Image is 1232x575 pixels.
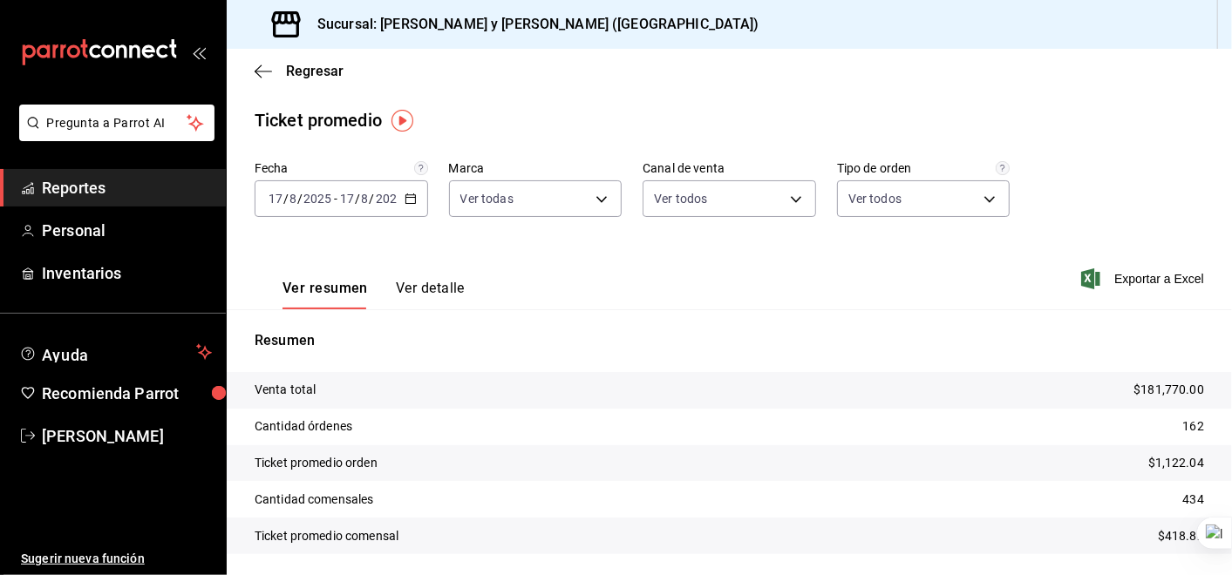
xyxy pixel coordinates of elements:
span: Recomienda Parrot [42,382,212,405]
span: [PERSON_NAME] [42,424,212,448]
span: / [283,192,289,206]
button: Ver resumen [282,280,368,309]
button: open_drawer_menu [192,45,206,59]
span: Sugerir nueva función [21,550,212,568]
span: / [370,192,375,206]
svg: Información delimitada a máximo 62 días. [414,161,428,175]
input: ---- [303,192,332,206]
span: Ayuda [42,342,189,362]
p: 434 [1183,490,1204,509]
p: $1,122.04 [1148,454,1204,472]
label: Canal de venta [643,163,816,175]
a: Pregunta a Parrot AI [12,126,214,145]
input: -- [268,192,283,206]
input: -- [361,192,370,206]
span: Pregunta a Parrot AI [47,114,187,132]
p: Cantidad comensales [255,490,374,509]
span: Ver todos [654,190,707,207]
span: - [334,192,337,206]
p: $181,770.00 [1134,381,1204,399]
p: Venta total [255,381,316,399]
label: Fecha [255,163,428,175]
span: Personal [42,219,212,242]
img: Tooltip marker [391,110,413,132]
div: Ticket promedio [255,107,382,133]
span: / [355,192,360,206]
label: Marca [449,163,623,175]
span: / [297,192,303,206]
span: Ver todos [848,190,902,207]
span: Inventarios [42,261,212,285]
button: Exportar a Excel [1085,268,1204,289]
span: Ver todas [460,190,514,207]
p: Ticket promedio comensal [255,527,398,545]
input: -- [289,192,297,206]
svg: Todas las órdenes contabilizan 1 comensal a excepción de órdenes de mesa con comensales obligator... [996,161,1010,175]
p: $418.82 [1158,527,1204,545]
label: Tipo de orden [837,163,1011,175]
p: Resumen [255,330,1204,351]
p: Cantidad órdenes [255,417,352,436]
div: navigation tabs [282,280,465,309]
p: Ticket promedio orden [255,454,378,472]
button: Ver detalle [396,280,465,309]
input: ---- [375,192,405,206]
button: Pregunta a Parrot AI [19,105,214,141]
button: Regresar [255,63,344,79]
h3: Sucursal: [PERSON_NAME] y [PERSON_NAME] ([GEOGRAPHIC_DATA]) [303,14,759,35]
input: -- [339,192,355,206]
p: 162 [1183,417,1204,436]
span: Reportes [42,176,212,200]
span: Regresar [286,63,344,79]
